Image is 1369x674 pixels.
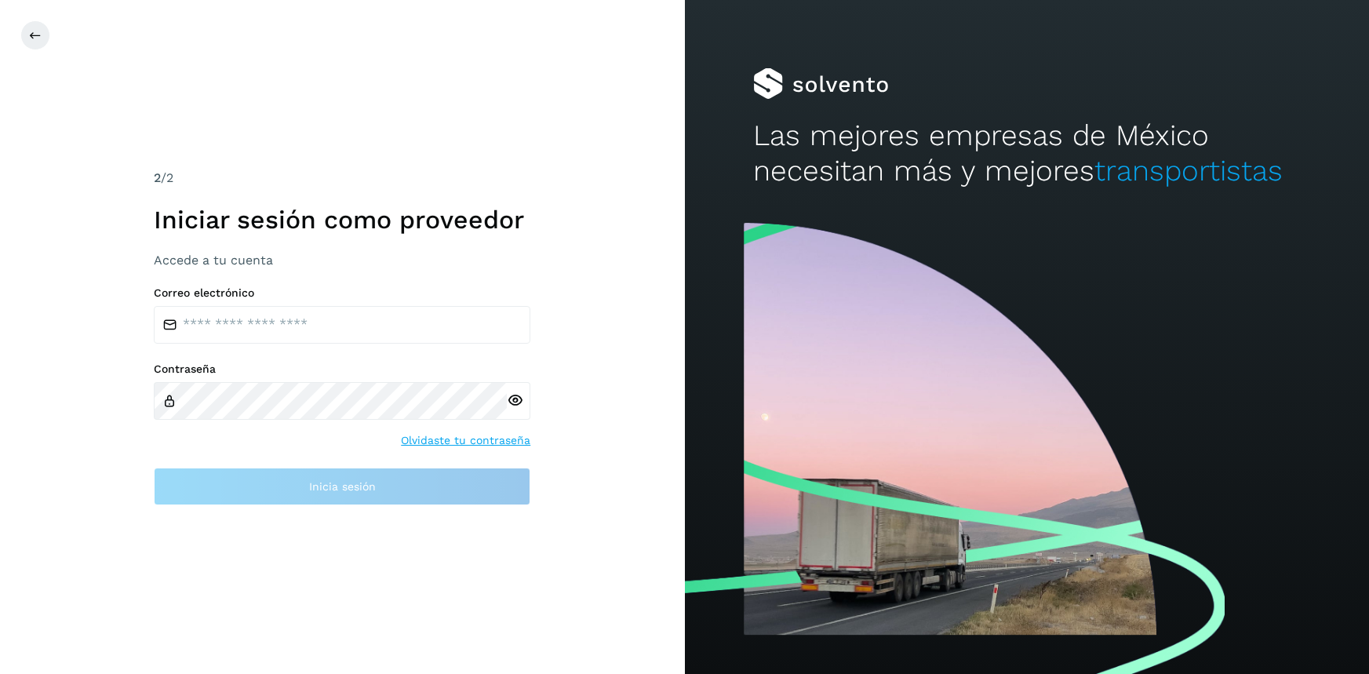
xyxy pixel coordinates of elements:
[154,169,530,188] div: /2
[154,468,530,505] button: Inicia sesión
[401,432,530,449] a: Olvidaste tu contraseña
[1094,154,1283,188] span: transportistas
[154,205,530,235] h1: Iniciar sesión como proveedor
[154,363,530,376] label: Contraseña
[154,170,161,185] span: 2
[154,286,530,300] label: Correo electrónico
[753,118,1301,188] h2: Las mejores empresas de México necesitan más y mejores
[309,481,376,492] span: Inicia sesión
[154,253,530,268] h3: Accede a tu cuenta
